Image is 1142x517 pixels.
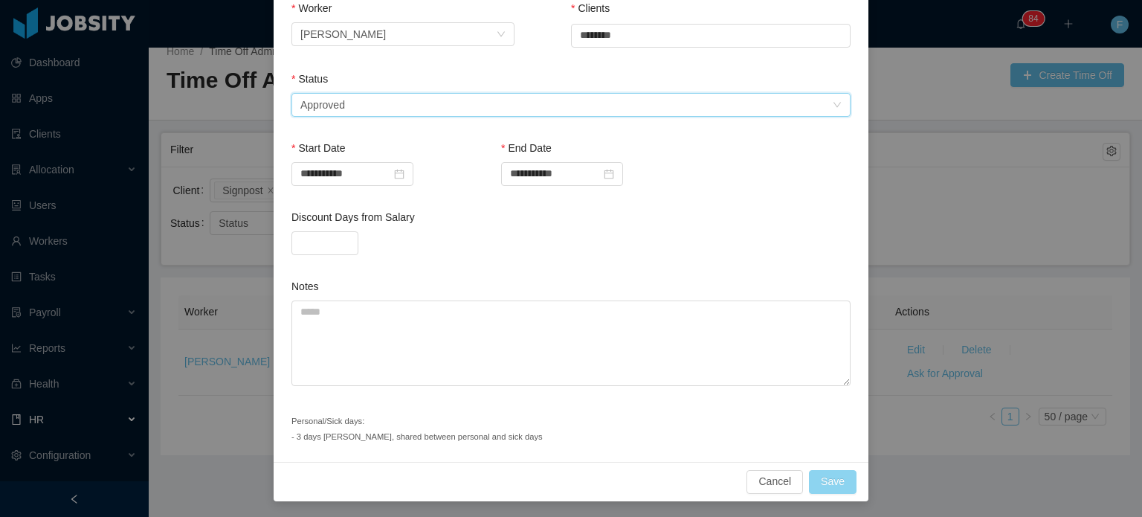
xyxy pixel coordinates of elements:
label: Discount Days from Salary [291,211,415,223]
i: icon: calendar [604,169,614,179]
div: Approved [300,94,345,116]
button: Cancel [746,470,803,494]
label: Start Date [291,142,345,154]
i: icon: calendar [394,169,404,179]
label: Clients [571,2,610,14]
button: Save [809,470,856,494]
div: Jesus Devia [300,23,386,45]
label: Worker [291,2,332,14]
label: Notes [291,280,319,292]
label: Status [291,73,328,85]
small: Personal/Sick days: - 3 days [PERSON_NAME], shared between personal and sick days [291,417,543,441]
input: Discount Days from Salary [292,232,358,254]
label: End Date [501,142,552,154]
textarea: Notes [291,301,851,386]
